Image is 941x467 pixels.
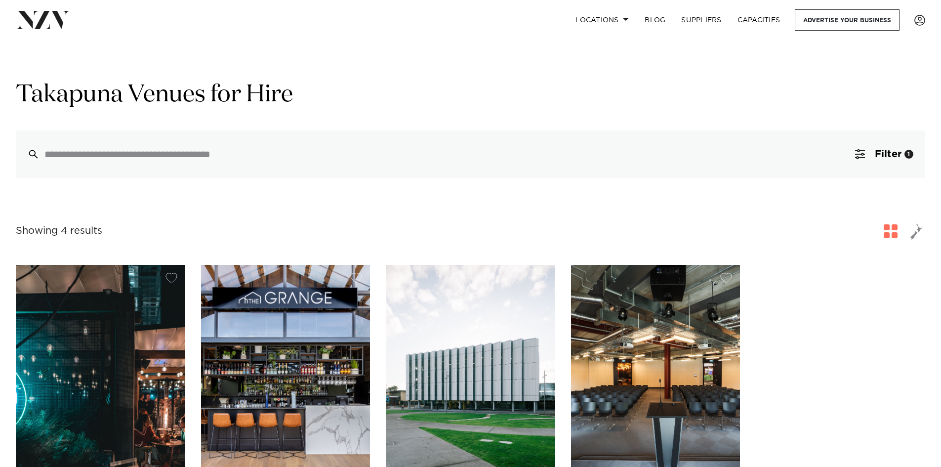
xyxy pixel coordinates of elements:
button: Filter1 [843,130,925,178]
a: BLOG [637,9,673,31]
img: nzv-logo.png [16,11,70,29]
a: SUPPLIERS [673,9,729,31]
div: 1 [904,150,913,159]
a: Advertise your business [795,9,900,31]
a: Capacities [730,9,788,31]
h1: Takapuna Venues for Hire [16,80,925,111]
a: Locations [568,9,637,31]
div: Showing 4 results [16,223,102,239]
span: Filter [875,149,901,159]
